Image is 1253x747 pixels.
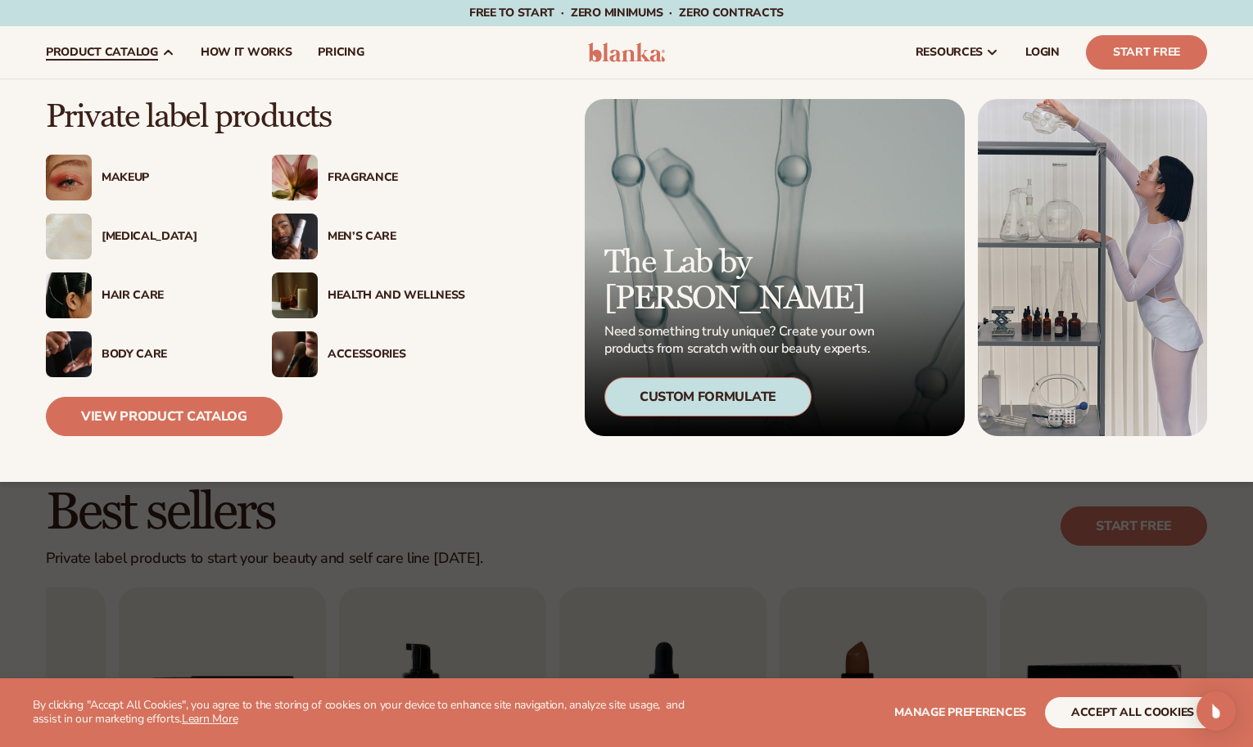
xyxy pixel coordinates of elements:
[182,711,237,727] a: Learn More
[272,214,318,259] img: Male holding moisturizer bottle.
[33,699,686,727] p: By clicking "Accept All Cookies", you agree to the storing of cookies on your device to enhance s...
[894,704,1026,720] span: Manage preferences
[328,171,465,185] div: Fragrance
[102,171,239,185] div: Makeup
[46,397,283,436] a: View Product Catalog
[46,155,92,200] img: Female with glitter eye makeup.
[272,155,318,200] img: Pink blooming flower.
[33,26,188,79] a: product catalog
[604,377,812,416] div: Custom Formulate
[272,214,465,259] a: Male holding moisturizer bottle. Men’s Care
[46,331,92,377] img: Male hand applying moisturizer.
[102,289,239,303] div: Hair Care
[894,697,1026,728] button: Manage preferences
[585,99,965,436] a: Microscopic product formula. The Lab by [PERSON_NAME] Need something truly unique? Create your ow...
[272,155,465,200] a: Pink blooming flower. Fragrance
[272,331,318,377] img: Female with makeup brush.
[604,323,880,358] p: Need something truly unique? Create your own products from scratch with our beauty experts.
[1086,35,1207,70] a: Start Free
[272,272,318,318] img: Candles and incense on table.
[46,272,92,318] img: Female hair pulled back with clips.
[1025,46,1060,59] span: LOGIN
[328,289,465,303] div: Health And Wellness
[328,230,465,244] div: Men’s Care
[46,214,92,259] img: Cream moisturizer swatch.
[46,331,239,377] a: Male hand applying moisturizer. Body Care
[46,272,239,318] a: Female hair pulled back with clips. Hair Care
[272,272,465,318] a: Candles and incense on table. Health And Wellness
[46,46,158,59] span: product catalog
[978,99,1207,436] img: Female in lab with equipment.
[604,245,880,317] p: The Lab by [PERSON_NAME]
[46,214,239,259] a: Cream moisturizer swatch. [MEDICAL_DATA]
[1012,26,1073,79] a: LOGIN
[102,230,239,244] div: [MEDICAL_DATA]
[272,331,465,377] a: Female with makeup brush. Accessories
[1045,697,1220,728] button: accept all cookies
[102,348,239,362] div: Body Care
[469,5,784,20] span: Free to start · ZERO minimums · ZERO contracts
[588,43,666,62] img: logo
[305,26,377,79] a: pricing
[201,46,292,59] span: How It Works
[916,46,983,59] span: resources
[188,26,305,79] a: How It Works
[46,155,239,200] a: Female with glitter eye makeup. Makeup
[1196,691,1236,731] div: Open Intercom Messenger
[328,348,465,362] div: Accessories
[902,26,1012,79] a: resources
[318,46,364,59] span: pricing
[46,99,465,135] p: Private label products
